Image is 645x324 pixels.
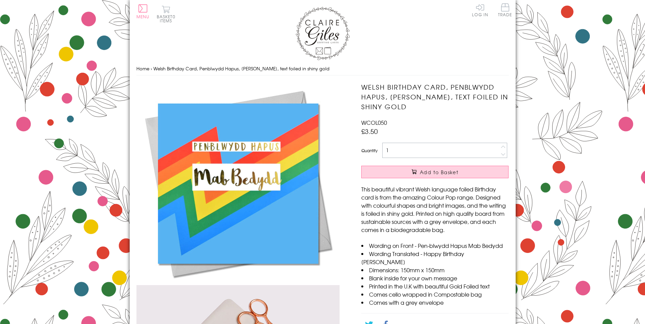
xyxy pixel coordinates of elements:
h1: Welsh Birthday Card, Penblwydd Hapus, [PERSON_NAME], text foiled in shiny gold [361,82,509,111]
img: Claire Giles Greetings Cards [296,7,350,60]
a: Log In [472,3,488,17]
span: Trade [498,3,512,17]
li: Blank inside for your own message [361,274,509,282]
img: Welsh Birthday Card, Penblwydd Hapus, Godson, text foiled in shiny gold [136,82,340,285]
li: Printed in the U.K with beautiful Gold Foiled text [361,282,509,290]
a: Trade [498,3,512,18]
span: Menu [136,14,150,20]
button: Add to Basket [361,166,509,178]
p: This beautiful vibrant Welsh language foiled Birthday card is from the amazing Colour Pop range. ... [361,185,509,234]
li: Dimensions: 150mm x 150mm [361,266,509,274]
span: › [151,65,152,72]
span: WCOL050 [361,118,387,126]
span: Add to Basket [420,169,458,176]
li: Comes cello wrapped in Compostable bag [361,290,509,298]
a: Home [136,65,149,72]
li: Comes with a grey envelope [361,298,509,306]
span: 0 items [160,14,175,24]
span: Welsh Birthday Card, Penblwydd Hapus, [PERSON_NAME], text foiled in shiny gold [153,65,329,72]
li: Wording on Front - Pen-blwydd Hapus Mab Bedydd [361,241,509,250]
button: Menu [136,4,150,19]
button: Basket0 items [157,5,175,23]
nav: breadcrumbs [136,62,509,76]
li: Wording Translated - Happy Birthday [PERSON_NAME] [361,250,509,266]
span: £3.50 [361,126,378,136]
label: Quantity [361,147,378,154]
